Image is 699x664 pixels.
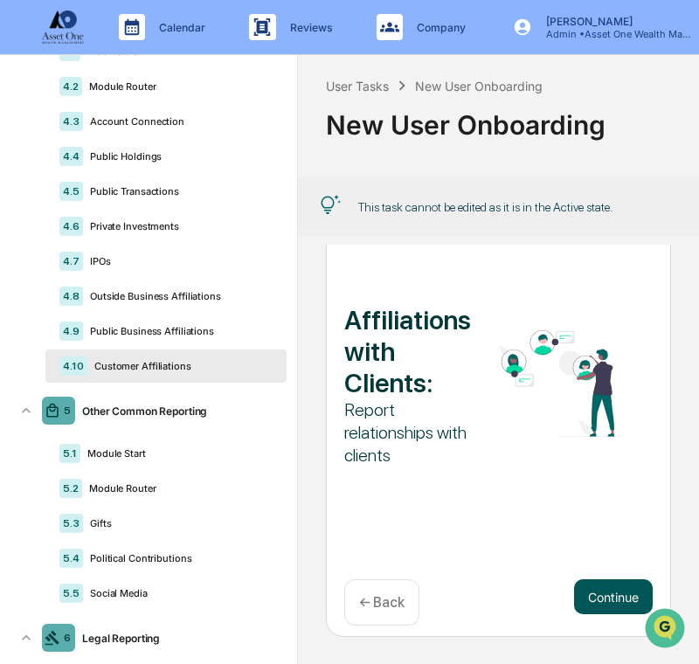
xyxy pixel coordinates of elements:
div: We're available if you need us! [79,151,240,165]
div: 6 [64,632,71,644]
div: New User Onboarding [415,79,543,93]
div: IPOs [83,255,273,267]
div: Module Router [82,482,273,495]
div: Other Common Reporting [75,405,280,418]
div: 4.5 [59,182,83,201]
a: 🗄️Attestations [120,350,224,382]
div: Customer Affiliations [87,360,273,372]
div: Module Start [80,447,273,460]
span: Data Lookup [35,391,110,408]
div: 4.4 [59,147,83,166]
span: 13 minutes ago [155,238,237,252]
p: Calendar [145,21,214,34]
p: Company [403,21,474,34]
img: logo [42,10,84,44]
div: Public Business Affiliations [83,325,273,337]
div: 4.8 [59,287,83,306]
div: User Tasks [326,79,389,93]
div: Public Holdings [83,150,273,163]
div: 5 [64,405,71,417]
button: Start new chat [297,139,318,160]
p: How can we help? [17,37,318,65]
div: 4.9 [59,322,83,341]
span: Preclearance [35,357,113,375]
span: Attestations [144,357,217,375]
div: Social Media [83,587,273,599]
div: 4.6 [59,217,83,236]
a: 🖐️Preclearance [10,350,120,382]
div: 4.7 [59,252,83,271]
div: 5.2 [59,479,82,498]
span: Pylon [174,433,211,446]
div: Outside Business Affiliations [83,290,273,302]
div: 4.10 [59,356,87,376]
div: 5.3 [59,514,83,533]
a: 🔎Data Lookup [10,384,117,415]
span: • [145,238,151,252]
a: Powered byPylon [123,432,211,446]
img: Cece Ferraez [17,268,45,296]
img: 1746055101610-c473b297-6a78-478c-a979-82029cc54cd1 [17,134,49,165]
div: Start new chat [79,134,287,151]
img: Affiliations with Clients [498,330,621,437]
img: Tip [320,195,341,216]
img: 1751574470498-79e402a7-3db9-40a0-906f-966fe37d0ed6 [37,134,68,165]
div: 4.3 [59,112,83,131]
div: Past conversations [17,194,117,208]
span: [PERSON_NAME] [54,238,142,252]
button: Continue [574,579,653,614]
div: 5.4 [59,549,83,568]
iframe: Open customer support [643,606,690,654]
div: Account Connection [83,115,273,128]
div: Private Investments [83,220,273,232]
div: 🔎 [17,392,31,406]
div: 5.1 [59,444,80,463]
div: This task cannot be edited as it is in the Active state. [358,200,612,214]
div: 4.2 [59,77,82,96]
div: Gifts [83,517,273,529]
div: 5.5 [59,584,83,603]
button: See all [271,190,318,211]
span: [DATE] [155,285,190,299]
p: Reviews [276,21,342,34]
p: ← Back [359,594,405,611]
div: Public Transactions [83,185,273,197]
img: Cece Ferraez [17,221,45,249]
div: 🗄️ [127,359,141,373]
p: [PERSON_NAME] [532,15,695,28]
span: • [145,285,151,299]
span: [PERSON_NAME] [54,285,142,299]
div: New User Onboarding [326,95,671,141]
div: 🖐️ [17,359,31,373]
div: Legal Reporting [75,632,280,645]
div: Affiliations with Clients : [344,304,467,398]
div: Report relationships with clients [344,398,467,467]
div: Political Contributions [83,552,273,564]
div: Module Router [82,80,273,93]
p: Admin • Asset One Wealth Management [532,28,695,40]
